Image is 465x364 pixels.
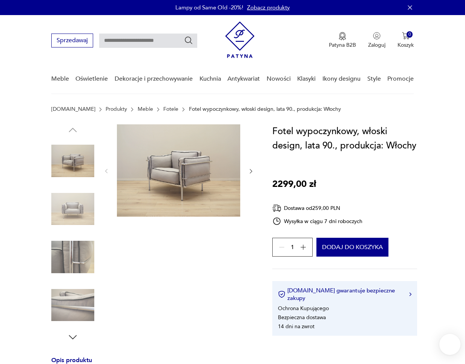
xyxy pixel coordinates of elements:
span: 1 [291,245,294,250]
button: 0Koszyk [397,32,414,49]
button: Dodaj do koszyka [316,238,388,257]
h1: Fotel wypoczynkowy, włoski design, lata 90., produkcja: Włochy [272,124,417,153]
a: Meble [51,64,69,93]
li: Bezpieczna dostawa [278,314,326,321]
img: Zdjęcie produktu Fotel wypoczynkowy, włoski design, lata 90., produkcja: Włochy [51,236,94,278]
img: Ikonka użytkownika [373,32,381,40]
button: [DOMAIN_NAME] gwarantuje bezpieczne zakupy [278,287,412,302]
p: Koszyk [397,41,414,49]
a: Style [367,64,381,93]
a: Promocje [387,64,414,93]
p: 2299,00 zł [272,177,316,191]
button: Patyna B2B [329,32,356,49]
a: Ikona medaluPatyna B2B [329,32,356,49]
img: Patyna - sklep z meblami i dekoracjami vintage [225,21,255,58]
a: Produkty [106,106,127,112]
img: Zdjęcie produktu Fotel wypoczynkowy, włoski design, lata 90., produkcja: Włochy [117,124,240,217]
img: Ikona certyfikatu [278,291,285,298]
a: Nowości [267,64,291,93]
div: Wysyłka w ciągu 7 dni roboczych [272,217,363,226]
a: Kuchnia [200,64,221,93]
img: Ikona koszyka [402,32,410,40]
button: Zaloguj [368,32,385,49]
img: Zdjęcie produktu Fotel wypoczynkowy, włoski design, lata 90., produkcja: Włochy [51,188,94,231]
a: Oświetlenie [75,64,108,93]
button: Szukaj [184,36,193,45]
p: Fotel wypoczynkowy, włoski design, lata 90., produkcja: Włochy [189,106,341,112]
a: Meble [138,106,153,112]
img: Zdjęcie produktu Fotel wypoczynkowy, włoski design, lata 90., produkcja: Włochy [51,284,94,327]
img: Ikona medalu [339,32,346,40]
p: Lampy od Same Old -20%! [175,4,243,11]
a: Fotele [163,106,178,112]
a: Zobacz produkty [247,4,290,11]
a: [DOMAIN_NAME] [51,106,95,112]
img: Ikona dostawy [272,203,281,213]
button: Sprzedawaj [51,34,93,47]
div: Dostawa od 259,00 PLN [272,203,363,213]
a: Dekoracje i przechowywanie [115,64,193,93]
img: Zdjęcie produktu Fotel wypoczynkowy, włoski design, lata 90., produkcja: Włochy [51,139,94,182]
div: 0 [407,31,413,38]
a: Ikony designu [322,64,361,93]
p: Patyna B2B [329,41,356,49]
a: Sprzedawaj [51,38,93,44]
a: Antykwariat [227,64,260,93]
iframe: Smartsupp widget button [439,334,460,355]
li: Ochrona Kupującego [278,305,329,312]
p: Zaloguj [368,41,385,49]
a: Klasyki [297,64,316,93]
li: 14 dni na zwrot [278,323,315,330]
img: Ikona strzałki w prawo [409,292,411,296]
